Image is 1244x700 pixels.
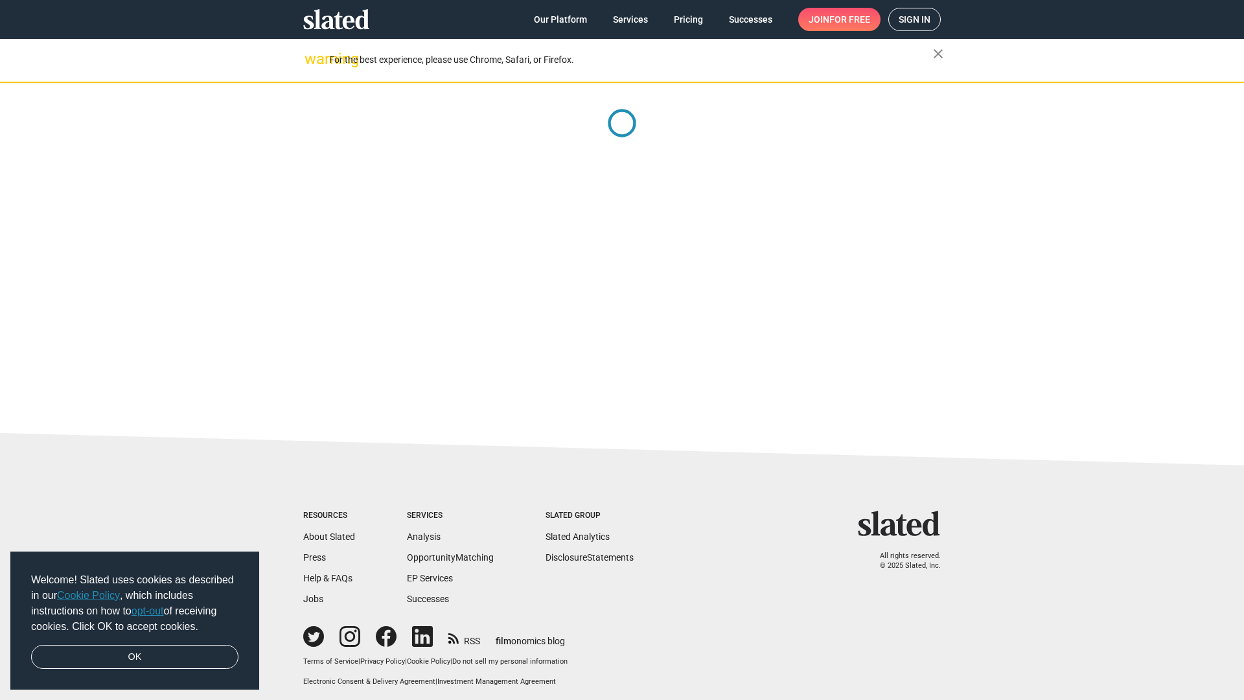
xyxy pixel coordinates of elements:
[303,594,323,604] a: Jobs
[435,677,437,686] span: |
[729,8,772,31] span: Successes
[303,552,326,563] a: Press
[303,677,435,686] a: Electronic Consent & Delivery Agreement
[360,657,405,666] a: Privacy Policy
[674,8,703,31] span: Pricing
[496,636,511,646] span: film
[132,605,164,616] a: opt-out
[407,511,494,521] div: Services
[663,8,713,31] a: Pricing
[305,51,320,67] mat-icon: warning
[546,552,634,563] a: DisclosureStatements
[407,531,441,542] a: Analysis
[866,552,941,570] p: All rights reserved. © 2025 Slated, Inc.
[798,8,881,31] a: Joinfor free
[546,531,610,542] a: Slated Analytics
[405,657,407,666] span: |
[303,511,355,521] div: Resources
[57,590,120,601] a: Cookie Policy
[407,594,449,604] a: Successes
[407,657,450,666] a: Cookie Policy
[534,8,587,31] span: Our Platform
[603,8,658,31] a: Services
[899,8,930,30] span: Sign in
[303,573,352,583] a: Help & FAQs
[888,8,941,31] a: Sign in
[719,8,783,31] a: Successes
[448,627,480,647] a: RSS
[613,8,648,31] span: Services
[437,677,556,686] a: Investment Management Agreement
[31,572,238,635] span: Welcome! Slated uses cookies as described in our , which includes instructions on how to of recei...
[329,51,933,69] div: For the best experience, please use Chrome, Safari, or Firefox.
[450,657,452,666] span: |
[546,511,634,521] div: Slated Group
[358,657,360,666] span: |
[31,645,238,670] a: dismiss cookie message
[524,8,597,31] a: Our Platform
[303,531,355,542] a: About Slated
[407,573,453,583] a: EP Services
[10,552,259,690] div: cookieconsent
[407,552,494,563] a: OpportunityMatching
[809,8,870,31] span: Join
[452,657,568,667] button: Do not sell my personal information
[303,657,358,666] a: Terms of Service
[829,8,870,31] span: for free
[930,46,946,62] mat-icon: close
[496,625,565,647] a: filmonomics blog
